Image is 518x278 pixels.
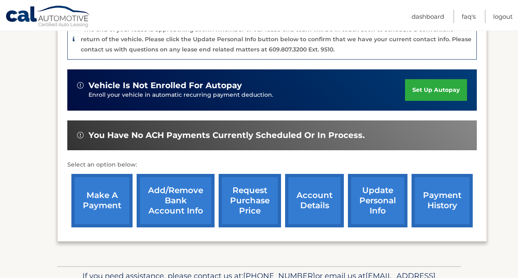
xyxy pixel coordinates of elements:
[412,10,444,23] a: Dashboard
[412,174,473,227] a: payment history
[5,5,91,29] a: Cal Automotive
[77,132,84,138] img: alert-white.svg
[89,130,365,140] span: You have no ACH payments currently scheduled or in process.
[67,160,477,170] p: Select an option below:
[348,174,407,227] a: update personal info
[462,10,476,23] a: FAQ's
[89,91,405,100] p: Enroll your vehicle in automatic recurring payment deduction.
[71,174,133,227] a: make a payment
[89,80,242,91] span: vehicle is not enrolled for autopay
[405,79,467,101] a: set up autopay
[81,26,472,53] p: The end of your lease is approaching soon. A member of our lease end team will be in touch soon t...
[77,82,84,89] img: alert-white.svg
[493,10,513,23] a: Logout
[219,174,281,227] a: request purchase price
[137,174,215,227] a: Add/Remove bank account info
[285,174,344,227] a: account details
